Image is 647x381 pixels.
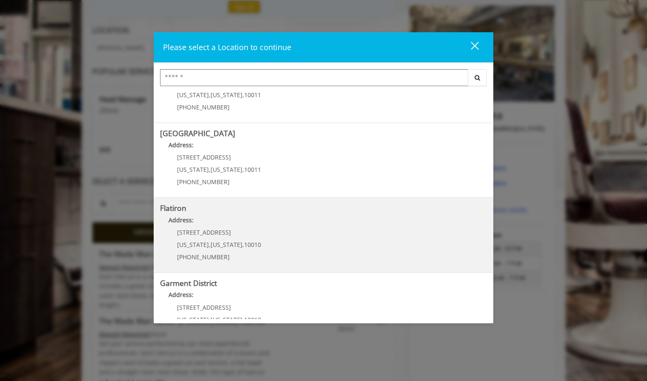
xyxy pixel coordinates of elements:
[211,165,242,174] span: [US_STATE]
[242,241,244,249] span: ,
[177,228,231,236] span: [STREET_ADDRESS]
[177,178,230,186] span: [PHONE_NUMBER]
[169,291,194,299] b: Address:
[209,91,211,99] span: ,
[461,41,478,54] div: close dialog
[177,253,230,261] span: [PHONE_NUMBER]
[242,316,244,324] span: ,
[209,241,211,249] span: ,
[160,69,468,86] input: Search Center
[163,42,291,52] span: Please select a Location to continue
[169,141,194,149] b: Address:
[211,316,242,324] span: [US_STATE]
[177,153,231,161] span: [STREET_ADDRESS]
[244,165,261,174] span: 10011
[209,316,211,324] span: ,
[244,316,261,324] span: 10018
[177,91,209,99] span: [US_STATE]
[244,241,261,249] span: 10010
[242,91,244,99] span: ,
[160,278,217,288] b: Garment District
[177,241,209,249] span: [US_STATE]
[244,91,261,99] span: 10011
[211,91,242,99] span: [US_STATE]
[211,241,242,249] span: [US_STATE]
[160,203,186,213] b: Flatiron
[177,165,209,174] span: [US_STATE]
[177,103,230,111] span: [PHONE_NUMBER]
[209,165,211,174] span: ,
[169,216,194,224] b: Address:
[160,69,487,90] div: Center Select
[160,128,235,138] b: [GEOGRAPHIC_DATA]
[177,316,209,324] span: [US_STATE]
[242,165,244,174] span: ,
[473,75,482,81] i: Search button
[177,303,231,311] span: [STREET_ADDRESS]
[455,39,484,56] button: close dialog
